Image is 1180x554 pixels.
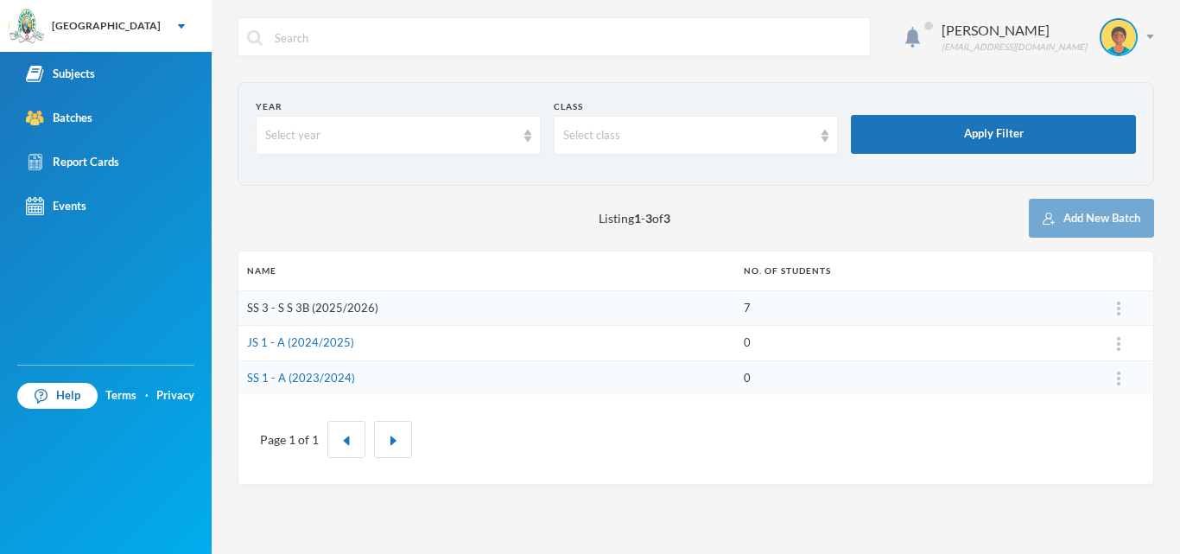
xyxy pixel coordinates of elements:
div: Year [256,100,541,113]
td: 0 [735,326,1084,361]
div: · [145,387,149,404]
div: Batches [26,109,92,127]
button: Add New Batch [1029,199,1154,238]
div: Class [554,100,839,113]
div: [PERSON_NAME] [942,20,1087,41]
td: 0 [735,360,1084,395]
img: STUDENT [1101,20,1136,54]
div: Events [26,197,86,215]
a: Terms [105,387,136,404]
a: SS 3 - S S 3B (2025/2026) [247,301,378,315]
th: Name [238,252,735,290]
div: [GEOGRAPHIC_DATA] [52,18,161,34]
a: Privacy [156,387,194,404]
div: [EMAIL_ADDRESS][DOMAIN_NAME] [942,41,1087,54]
img: ... [1117,302,1120,315]
b: 3 [663,211,670,226]
a: Help [17,383,98,409]
div: Page 1 of 1 [260,430,319,449]
div: Subjects [26,65,95,83]
td: 7 [735,290,1084,326]
input: Search [273,18,861,57]
img: search [247,30,263,46]
img: logo [10,10,44,44]
div: Select class [563,127,814,144]
a: SS 1 - A (2023/2024) [247,371,355,385]
a: JS 1 - A (2024/2025) [247,335,354,349]
th: No. of students [735,252,1084,290]
div: Select year [265,127,516,144]
b: 3 [645,211,652,226]
div: Report Cards [26,153,119,171]
b: 1 [634,211,641,226]
span: Listing - of [599,209,670,227]
img: ... [1117,372,1120,385]
button: Apply Filter [851,115,1136,154]
img: ... [1117,337,1120,351]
